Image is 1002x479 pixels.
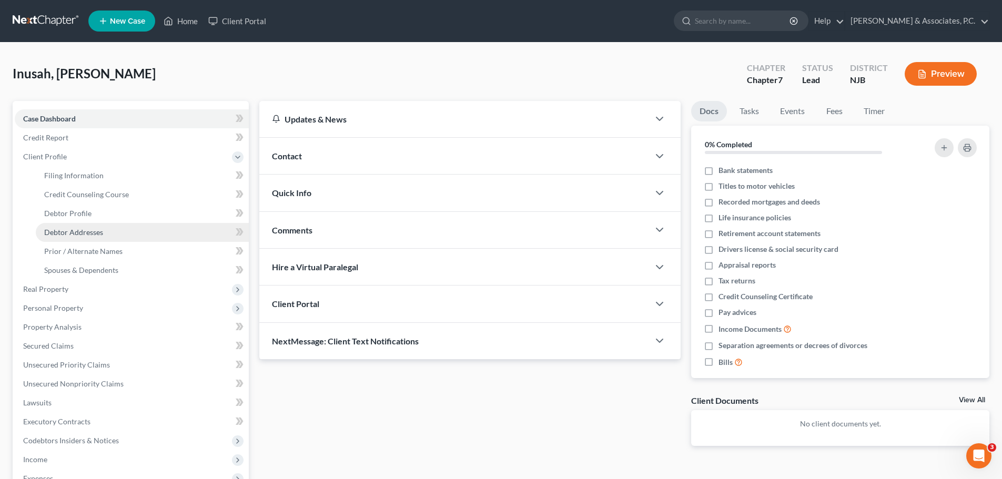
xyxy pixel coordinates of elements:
button: Preview [905,62,977,86]
span: Personal Property [23,303,83,312]
span: Hire a Virtual Paralegal [272,262,358,272]
span: Property Analysis [23,322,82,331]
a: Lawsuits [15,393,249,412]
a: Fees [817,101,851,121]
span: Secured Claims [23,341,74,350]
a: Credit Report [15,128,249,147]
div: Updates & News [272,114,636,125]
a: Home [158,12,203,30]
a: Unsecured Nonpriority Claims [15,374,249,393]
span: Quick Info [272,188,311,198]
span: Debtor Addresses [44,228,103,237]
span: Client Portal [272,299,319,309]
a: Spouses & Dependents [36,261,249,280]
a: Property Analysis [15,318,249,337]
span: Retirement account statements [718,228,821,239]
span: Titles to motor vehicles [718,181,795,191]
span: Lawsuits [23,398,52,407]
span: Income [23,455,47,464]
span: Spouses & Dependents [44,266,118,274]
span: Income Documents [718,324,782,334]
div: NJB [850,74,888,86]
a: Help [809,12,844,30]
span: New Case [110,17,145,25]
span: Separation agreements or decrees of divorces [718,340,867,351]
a: Timer [855,101,893,121]
a: Debtor Profile [36,204,249,223]
span: NextMessage: Client Text Notifications [272,336,419,346]
strong: 0% Completed [705,140,752,149]
p: No client documents yet. [700,419,981,429]
a: Events [772,101,813,121]
div: Status [802,62,833,74]
span: Unsecured Nonpriority Claims [23,379,124,388]
a: Secured Claims [15,337,249,355]
span: 3 [988,443,996,452]
span: 7 [778,75,783,85]
iframe: Intercom live chat [966,443,991,468]
span: Drivers license & social security card [718,244,838,254]
a: Filing Information [36,166,249,185]
div: Lead [802,74,833,86]
span: Executory Contracts [23,417,90,426]
span: Life insurance policies [718,212,791,223]
a: Credit Counseling Course [36,185,249,204]
a: Tasks [731,101,767,121]
span: Bills [718,357,733,368]
div: Chapter [747,62,785,74]
a: Client Portal [203,12,271,30]
a: Debtor Addresses [36,223,249,242]
div: District [850,62,888,74]
a: Prior / Alternate Names [36,242,249,261]
span: Recorded mortgages and deeds [718,197,820,207]
span: Real Property [23,284,68,293]
a: Case Dashboard [15,109,249,128]
span: Pay advices [718,307,756,318]
a: [PERSON_NAME] & Associates, P.C. [845,12,989,30]
span: Credit Counseling Certificate [718,291,813,302]
span: Appraisal reports [718,260,776,270]
span: Filing Information [44,171,104,180]
div: Client Documents [691,395,758,406]
span: Debtor Profile [44,209,92,218]
span: Case Dashboard [23,114,76,123]
span: Prior / Alternate Names [44,247,123,256]
a: Docs [691,101,727,121]
span: Codebtors Insiders & Notices [23,436,119,445]
span: Client Profile [23,152,67,161]
span: Credit Counseling Course [44,190,129,199]
div: Chapter [747,74,785,86]
span: Inusah, [PERSON_NAME] [13,66,156,81]
span: Contact [272,151,302,161]
a: View All [959,396,985,404]
span: Credit Report [23,133,68,142]
a: Unsecured Priority Claims [15,355,249,374]
input: Search by name... [695,11,791,30]
a: Executory Contracts [15,412,249,431]
span: Unsecured Priority Claims [23,360,110,369]
span: Tax returns [718,276,755,286]
span: Bank statements [718,165,773,176]
span: Comments [272,225,312,235]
